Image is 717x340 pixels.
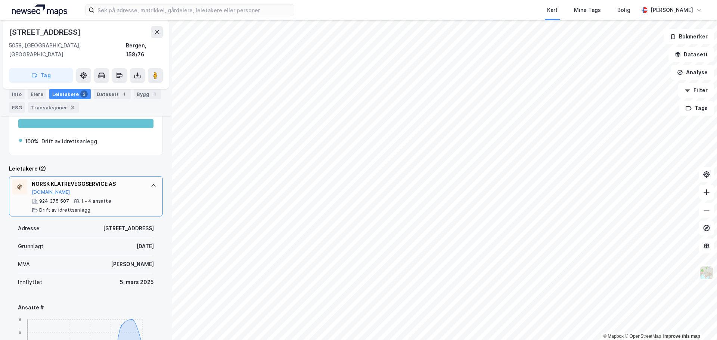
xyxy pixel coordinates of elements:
[699,266,714,280] img: Z
[18,260,30,269] div: MVA
[679,101,714,116] button: Tags
[680,304,717,340] iframe: Chat Widget
[69,104,76,111] div: 3
[9,89,25,99] div: Info
[668,47,714,62] button: Datasett
[651,6,693,15] div: [PERSON_NAME]
[134,89,161,99] div: Bygg
[151,90,158,98] div: 1
[111,260,154,269] div: [PERSON_NAME]
[103,224,154,233] div: [STREET_ADDRESS]
[678,83,714,98] button: Filter
[120,90,128,98] div: 1
[680,304,717,340] div: Kontrollprogram for chat
[32,189,70,195] button: [DOMAIN_NAME]
[39,198,69,204] div: 924 375 507
[664,29,714,44] button: Bokmerker
[9,102,25,113] div: ESG
[19,330,21,334] tspan: 6
[617,6,630,15] div: Bolig
[81,198,111,204] div: 1 - 4 ansatte
[28,89,46,99] div: Eiere
[28,102,79,113] div: Transaksjoner
[12,4,67,16] img: logo.a4113a55bc3d86da70a041830d287a7e.svg
[547,6,558,15] div: Kart
[574,6,601,15] div: Mine Tags
[80,90,88,98] div: 2
[18,224,40,233] div: Adresse
[94,89,131,99] div: Datasett
[120,278,154,287] div: 5. mars 2025
[9,26,82,38] div: [STREET_ADDRESS]
[41,137,97,146] div: Drift av idrettsanlegg
[603,334,624,339] a: Mapbox
[9,164,163,173] div: Leietakere (2)
[126,41,163,59] div: Bergen, 158/76
[19,317,21,321] tspan: 8
[49,89,91,99] div: Leietakere
[671,65,714,80] button: Analyse
[9,41,126,59] div: 5058, [GEOGRAPHIC_DATA], [GEOGRAPHIC_DATA]
[18,242,43,251] div: Grunnlagt
[94,4,294,16] input: Søk på adresse, matrikkel, gårdeiere, leietakere eller personer
[663,334,700,339] a: Improve this map
[136,242,154,251] div: [DATE]
[25,137,38,146] div: 100%
[625,334,661,339] a: OpenStreetMap
[18,278,42,287] div: Innflyttet
[39,207,90,213] div: Drift av idrettsanlegg
[9,68,73,83] button: Tag
[32,180,143,188] div: NORSK KLATREVEGGSERVICE AS
[18,303,154,312] div: Ansatte #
